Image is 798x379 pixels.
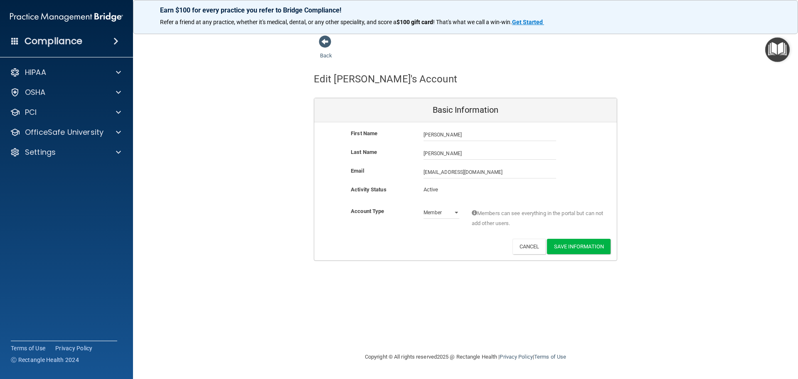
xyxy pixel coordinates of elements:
a: Terms of Use [534,354,566,360]
span: Ⓒ Rectangle Health 2024 [11,356,79,364]
b: First Name [351,130,377,136]
b: Activity Status [351,186,387,193]
a: HIPAA [10,67,121,77]
button: Cancel [512,239,546,254]
strong: Get Started [512,19,543,25]
h4: Compliance [25,35,82,47]
a: OfficeSafe University [10,127,121,137]
img: PMB logo [10,9,123,25]
b: Email [351,168,364,174]
p: PCI [25,107,37,117]
a: Get Started [512,19,544,25]
span: ! That's what we call a win-win. [433,19,512,25]
span: Members can see everything in the portal but can not add other users. [472,208,604,228]
p: HIPAA [25,67,46,77]
button: Save Information [547,239,611,254]
h4: Edit [PERSON_NAME]'s Account [314,74,457,84]
a: Settings [10,147,121,157]
b: Last Name [351,149,377,155]
a: PCI [10,107,121,117]
p: OfficeSafe University [25,127,103,137]
div: Basic Information [314,98,617,122]
a: Privacy Policy [55,344,93,352]
div: Copyright © All rights reserved 2025 @ Rectangle Health | | [314,344,617,370]
button: Open Resource Center [765,37,790,62]
strong: $100 gift card [397,19,433,25]
p: OSHA [25,87,46,97]
p: Active [424,185,459,195]
a: Privacy Policy [500,354,532,360]
a: Back [320,42,332,59]
b: Account Type [351,208,384,214]
a: OSHA [10,87,121,97]
p: Settings [25,147,56,157]
a: Terms of Use [11,344,45,352]
p: Earn $100 for every practice you refer to Bridge Compliance! [160,6,771,14]
span: Refer a friend at any practice, whether it's medical, dental, or any other speciality, and score a [160,19,397,25]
